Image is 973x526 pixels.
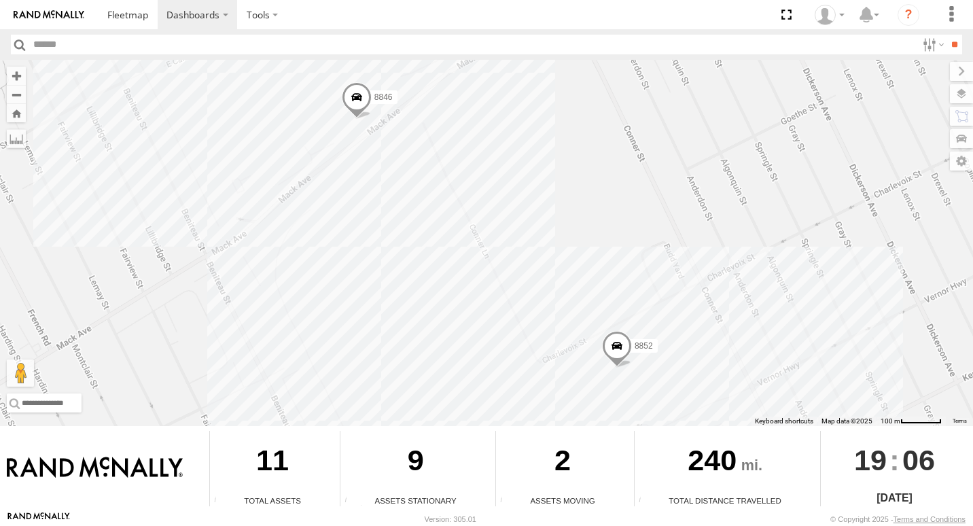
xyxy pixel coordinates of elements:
[950,152,973,171] label: Map Settings
[7,67,26,85] button: Zoom in
[7,129,26,148] label: Measure
[7,104,26,122] button: Zoom Home
[810,5,849,25] div: Valeo Dash
[877,417,946,426] button: Map Scale: 100 m per 57 pixels
[7,457,183,480] img: Rand McNally
[635,496,655,506] div: Total distance travelled by all assets within specified date range and applied filters
[854,431,887,489] span: 19
[635,495,815,506] div: Total Distance Travelled
[496,496,516,506] div: Total number of assets current in transit.
[898,4,919,26] i: ?
[755,417,813,426] button: Keyboard shortcuts
[7,512,70,526] a: Visit our Website
[210,495,335,506] div: Total Assets
[340,495,491,506] div: Assets Stationary
[894,515,966,523] a: Terms and Conditions
[821,490,968,506] div: [DATE]
[821,417,872,425] span: Map data ©2025
[821,431,968,489] div: :
[340,496,361,506] div: Total number of assets current stationary.
[635,431,815,495] div: 240
[14,10,84,20] img: rand-logo.svg
[917,35,947,54] label: Search Filter Options
[881,417,900,425] span: 100 m
[496,431,629,495] div: 2
[953,418,967,423] a: Terms
[374,92,393,101] span: 8846
[340,431,491,495] div: 9
[635,341,653,351] span: 8852
[902,431,935,489] span: 06
[7,85,26,104] button: Zoom out
[7,360,34,387] button: Drag Pegman onto the map to open Street View
[830,515,966,523] div: © Copyright 2025 -
[210,431,335,495] div: 11
[425,515,476,523] div: Version: 305.01
[210,496,230,506] div: Total number of Enabled Assets
[496,495,629,506] div: Assets Moving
